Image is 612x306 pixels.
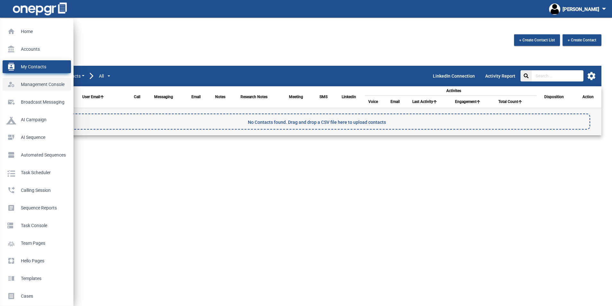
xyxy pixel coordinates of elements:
[549,4,560,15] img: profile.jpg
[3,201,71,214] a: articleSequence Reports
[3,149,71,161] a: view_agendaAutomated Sequences
[6,185,65,195] p: Calling Session
[6,27,65,36] p: Home
[13,3,67,15] img: one-pgr-logo-white.svg
[3,43,71,55] a: account_balanceAccounts
[537,86,575,108] th: Disposition
[3,60,71,73] a: contactsMy Contacts
[184,86,208,108] th: Email
[3,272,71,285] a: vertical_splitTemplates
[6,132,65,142] p: AI Sequence
[3,113,71,126] a: AI Campaign
[6,221,65,230] p: Task Console
[387,95,409,108] th: Email
[6,115,65,124] p: AI Campaign
[3,78,71,91] a: manage_accountsManagement Console
[452,95,495,108] th: Engagement
[3,131,71,144] a: dynamic_formAI Sequence
[126,86,146,108] th: Call
[6,168,65,177] p: Task Scheduler
[6,80,65,89] p: Management Console
[495,95,537,108] th: Total Count
[485,71,515,81] p: Activity Report
[3,166,71,179] a: Task Scheduler
[519,38,555,42] span: + Create Contact List
[568,38,596,42] span: + Create Contact
[281,86,312,108] th: Meeting
[433,71,475,81] p: LinkedIn Connection
[6,238,65,248] p: Team Pages
[3,219,71,232] a: dns_roundedTask Console
[575,86,601,108] th: Action
[532,70,583,81] input: Search ...
[233,86,281,108] th: Research Notes
[3,237,71,250] a: Team Pages
[563,34,601,46] button: + Create Contact
[365,95,387,108] th: Voice
[365,86,537,96] th: Activites
[3,184,71,197] a: phone_forwardedCalling Session
[514,34,560,46] button: + Create Contact List
[6,203,65,213] p: Sequence Reports
[312,86,334,108] th: SMS
[207,86,233,108] th: Notes
[6,291,65,301] p: Cases
[6,44,65,54] p: Accounts
[74,86,115,108] th: User Email
[146,86,184,108] th: Messaging
[3,290,71,302] a: receiptCases
[3,96,71,108] a: outgoing_mailBroadcast messaging
[99,73,104,80] span: All
[6,274,65,283] p: Templates
[587,71,596,81] mat-icon: settings
[6,256,65,266] p: Hello Pages
[409,95,452,108] th: Last Activity
[248,117,386,127] span: No Contacts found. Drag and drop a CSV file here to upload contacts
[599,4,609,13] mat-icon: arrow_drop_down
[334,86,365,108] th: Linkedin
[6,97,65,107] p: Broadcast messaging
[3,254,71,267] a: pagesHello Pages
[99,72,110,80] button: All
[3,25,71,38] a: homeHome
[6,62,65,72] p: My Contacts
[6,150,65,160] p: Automated Sequences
